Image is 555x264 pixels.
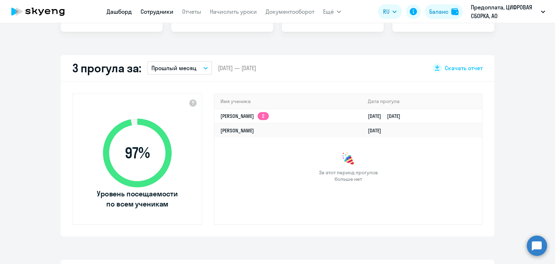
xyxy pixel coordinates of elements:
button: Ещё [323,4,341,19]
a: [DATE] [368,127,387,134]
th: Дата прогула [362,94,482,109]
a: Начислить уроки [210,8,257,15]
button: Предоплата, ЦИФРОВАЯ СБОРКА, АО [467,3,549,20]
h2: 3 прогула за: [72,61,141,75]
img: balance [451,8,459,15]
a: Сотрудники [141,8,173,15]
th: Имя ученика [215,94,362,109]
img: congrats [341,152,356,166]
span: Ещё [323,7,334,16]
a: [DATE][DATE] [368,113,406,119]
span: Уровень посещаемости по всем ученикам [96,189,179,209]
div: Баланс [429,7,448,16]
span: За этот период прогулов больше нет [318,169,379,182]
button: RU [378,4,402,19]
button: Прошлый месяц [147,61,212,75]
a: [PERSON_NAME]2 [220,113,269,119]
a: Отчеты [182,8,201,15]
p: Предоплата, ЦИФРОВАЯ СБОРКА, АО [471,3,538,20]
p: Прошлый месяц [151,64,197,72]
span: Скачать отчет [445,64,483,72]
app-skyeng-badge: 2 [258,112,269,120]
span: [DATE] — [DATE] [218,64,256,72]
a: Дашборд [107,8,132,15]
a: Документооборот [266,8,314,15]
span: 97 % [96,144,179,162]
span: RU [383,7,390,16]
button: Балансbalance [425,4,463,19]
a: [PERSON_NAME] [220,127,254,134]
